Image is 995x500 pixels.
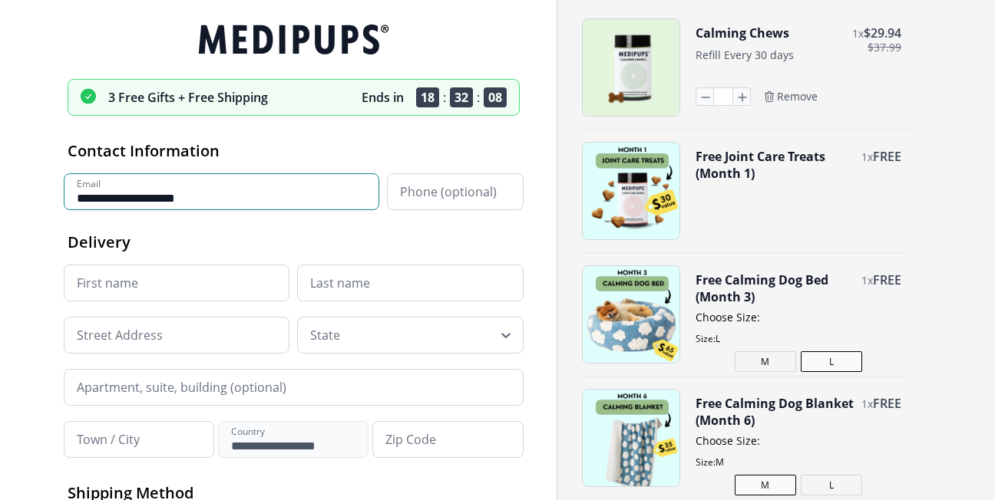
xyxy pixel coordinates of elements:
[583,266,679,363] img: Free Calming Dog Bed (Month 3)
[873,148,901,165] span: FREE
[861,150,873,164] span: 1 x
[477,89,480,106] span: :
[696,310,901,324] span: Choose Size:
[852,26,864,41] span: 1 x
[735,351,796,372] button: M
[801,351,862,372] button: L
[696,456,901,469] span: Size: M
[861,273,873,288] span: 1 x
[108,89,268,106] p: 3 Free Gifts + Free Shipping
[868,41,901,54] span: $ 37.99
[362,89,404,106] p: Ends in
[873,395,901,412] span: FREE
[873,271,901,288] span: FREE
[696,148,854,182] button: Free Joint Care Treats (Month 1)
[583,19,679,116] img: Calming Chews
[801,475,862,495] button: L
[864,25,901,41] span: $ 29.94
[416,87,439,107] span: 18
[735,475,796,495] button: M
[68,232,131,252] span: Delivery
[696,395,854,429] button: Free Calming Dog Blanket (Month 6)
[696,433,901,448] span: Choose Size:
[696,332,901,345] span: Size: L
[68,140,220,161] span: Contact Information
[696,48,794,62] span: Refill Every 30 days
[450,87,473,107] span: 32
[696,271,854,305] button: Free Calming Dog Bed (Month 3)
[696,25,789,41] button: Calming Chews
[777,90,818,104] span: Remove
[583,390,679,486] img: Free Calming Dog Blanket (Month 6)
[763,90,818,104] button: Remove
[861,396,873,411] span: 1 x
[484,87,507,107] span: 08
[443,89,446,106] span: :
[583,143,679,239] img: Free Joint Care Treats (Month 1)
